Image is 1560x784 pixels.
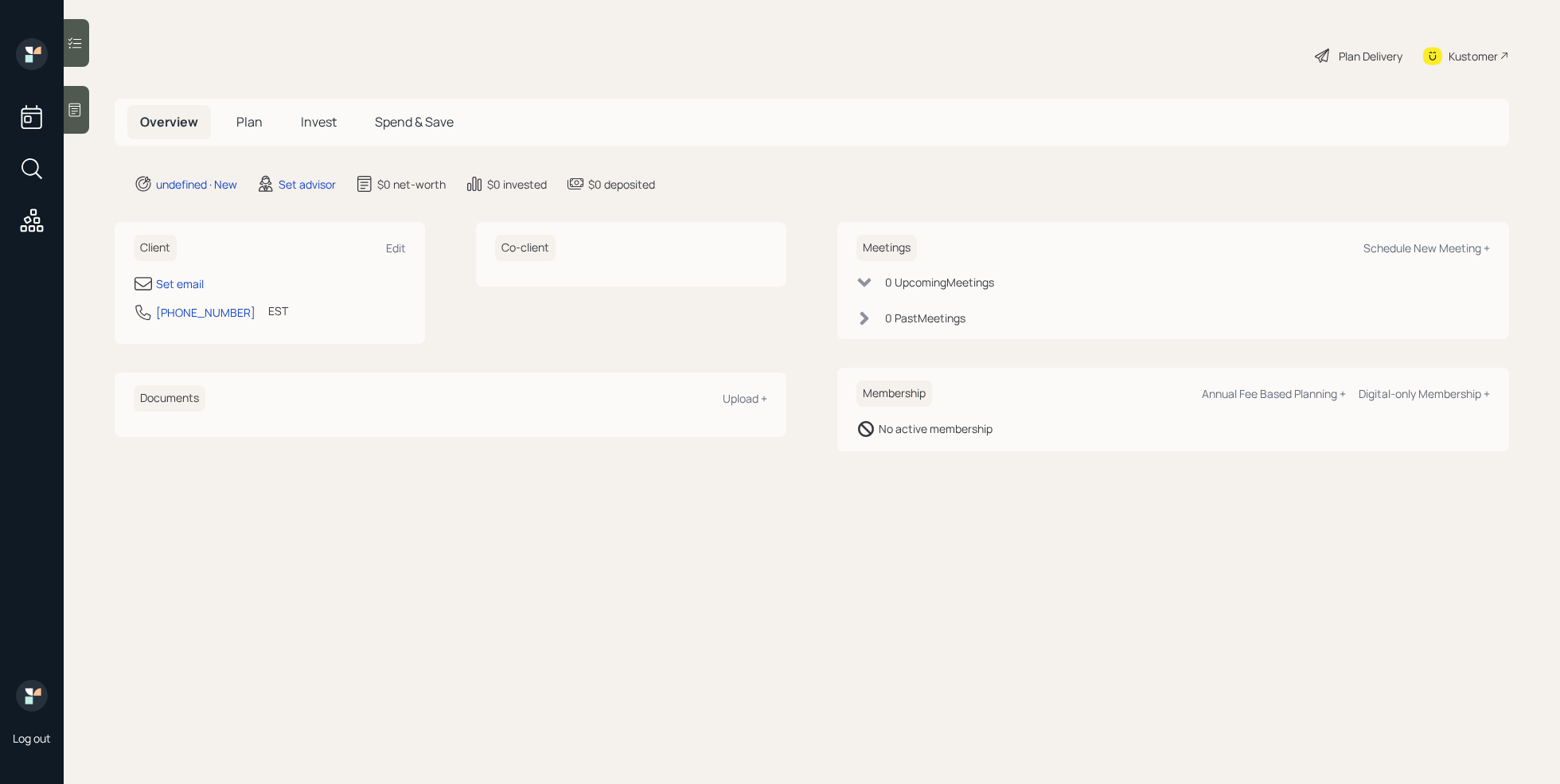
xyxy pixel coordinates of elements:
span: Spend & Save [375,113,454,131]
h6: Co-client [495,235,556,261]
h6: Membership [856,380,932,407]
div: $0 net-worth [377,176,446,193]
div: undefined · New [156,176,237,193]
div: Annual Fee Based Planning + [1202,386,1346,401]
div: [PHONE_NUMBER] [156,304,255,321]
div: Edit [386,240,406,255]
div: Kustomer [1449,48,1498,64]
div: $0 invested [487,176,547,193]
div: Set advisor [279,176,336,193]
div: Digital-only Membership + [1359,386,1490,401]
div: $0 deposited [588,176,655,193]
span: Invest [301,113,337,131]
div: Upload + [723,391,767,406]
div: EST [268,302,288,319]
span: Overview [140,113,198,131]
h6: Documents [134,385,205,412]
div: Plan Delivery [1339,48,1402,64]
div: 0 Past Meeting s [885,310,965,326]
div: No active membership [879,420,993,437]
div: Schedule New Meeting + [1363,240,1490,255]
div: Set email [156,275,204,292]
div: 0 Upcoming Meeting s [885,274,994,291]
h6: Client [134,235,177,261]
span: Plan [236,113,263,131]
h6: Meetings [856,235,917,261]
img: retirable_logo.png [16,680,48,712]
div: Log out [13,731,51,746]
